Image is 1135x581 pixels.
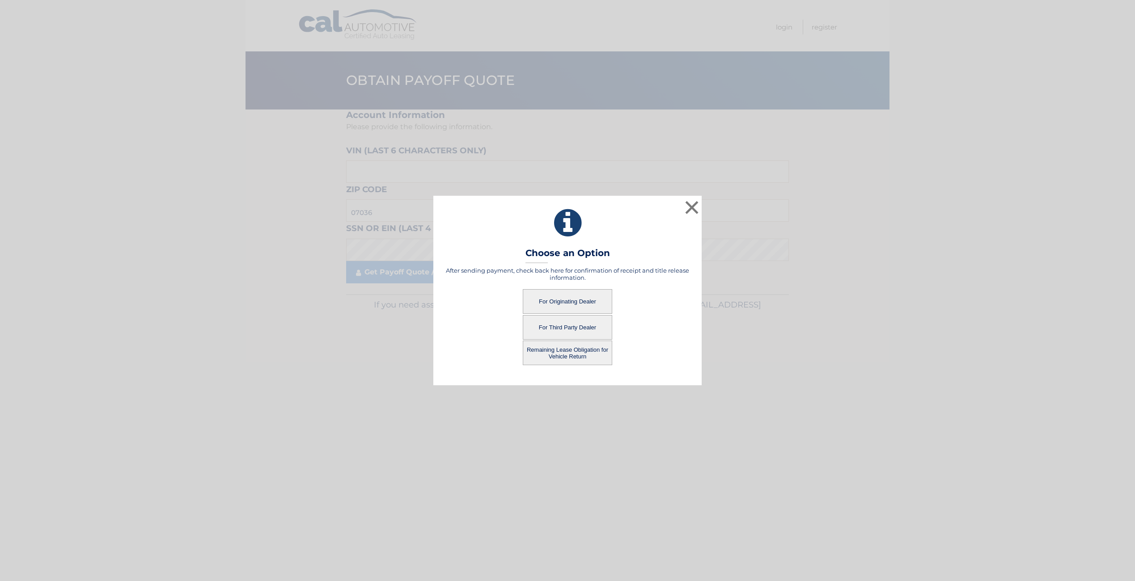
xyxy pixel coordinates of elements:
button: Remaining Lease Obligation for Vehicle Return [523,341,612,365]
h3: Choose an Option [525,248,610,263]
button: For Originating Dealer [523,289,612,314]
h5: After sending payment, check back here for confirmation of receipt and title release information. [445,267,690,281]
button: For Third Party Dealer [523,315,612,340]
button: × [683,198,701,216]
